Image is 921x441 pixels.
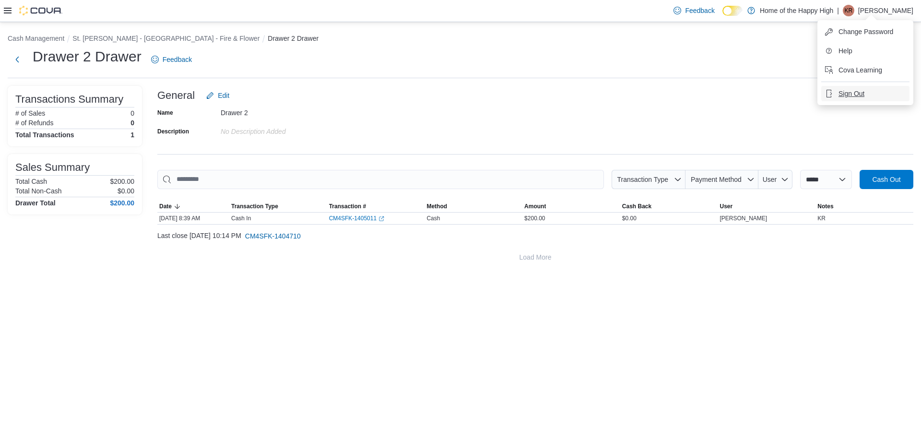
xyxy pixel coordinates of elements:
[130,131,134,139] h4: 1
[620,213,718,224] div: $0.00
[872,175,900,184] span: Cash Out
[118,187,134,195] p: $0.00
[821,62,909,78] button: Cova Learning
[130,109,134,117] p: 0
[110,178,134,185] p: $200.00
[691,176,742,183] span: Payment Method
[617,176,668,183] span: Transaction Type
[218,91,229,100] span: Edit
[524,203,546,210] span: Amount
[612,170,685,189] button: Transaction Type
[685,6,714,15] span: Feedback
[524,215,545,222] span: $200.00
[15,199,56,207] h4: Drawer Total
[838,27,893,36] span: Change Password
[15,119,53,127] h6: # of Refunds
[241,226,305,246] button: CM4SFK-1404710
[763,176,777,183] span: User
[718,201,816,212] button: User
[860,170,913,189] button: Cash Out
[838,65,882,75] span: Cova Learning
[821,24,909,39] button: Change Password
[15,109,45,117] h6: # of Sales
[163,55,192,64] span: Feedback
[329,215,384,222] a: CM4SFK-1405011External link
[15,94,123,105] h3: Transactions Summary
[845,5,853,16] span: KR
[426,203,447,210] span: Method
[157,248,913,267] button: Load More
[758,170,792,189] button: User
[221,124,349,135] div: No Description added
[327,201,425,212] button: Transaction #
[15,178,47,185] h6: Total Cash
[685,170,758,189] button: Payment Method
[720,215,767,222] span: [PERSON_NAME]
[33,47,142,66] h1: Drawer 2 Drawer
[520,252,552,262] span: Load More
[838,89,864,98] span: Sign Out
[231,203,278,210] span: Transaction Type
[157,128,189,135] label: Description
[8,50,27,69] button: Next
[157,109,173,117] label: Name
[19,6,62,15] img: Cova
[722,6,743,16] input: Dark Mode
[8,35,64,42] button: Cash Management
[378,216,384,222] svg: External link
[157,201,229,212] button: Date
[837,5,839,16] p: |
[817,203,833,210] span: Notes
[426,215,440,222] span: Cash
[15,131,74,139] h4: Total Transactions
[622,203,651,210] span: Cash Back
[815,201,913,212] button: Notes
[202,86,233,105] button: Edit
[231,215,251,222] p: Cash In
[425,201,522,212] button: Method
[620,201,718,212] button: Cash Back
[817,215,826,222] span: KR
[522,201,620,212] button: Amount
[110,199,134,207] h4: $200.00
[268,35,319,42] button: Drawer 2 Drawer
[130,119,134,127] p: 0
[8,34,913,45] nav: An example of EuiBreadcrumbs
[821,86,909,101] button: Sign Out
[221,105,349,117] div: Drawer 2
[15,187,62,195] h6: Total Non-Cash
[72,35,260,42] button: St. [PERSON_NAME] - [GEOGRAPHIC_DATA] - Fire & Flower
[157,213,229,224] div: [DATE] 8:39 AM
[838,46,852,56] span: Help
[147,50,196,69] a: Feedback
[157,226,913,246] div: Last close [DATE] 10:14 PM
[843,5,854,16] div: Kimberly Ravenwood
[159,203,172,210] span: Date
[157,170,604,189] input: This is a search bar. As you type, the results lower in the page will automatically filter.
[157,90,195,101] h3: General
[821,43,909,59] button: Help
[245,231,301,241] span: CM4SFK-1404710
[720,203,733,210] span: User
[670,1,718,20] a: Feedback
[15,162,90,173] h3: Sales Summary
[858,5,913,16] p: [PERSON_NAME]
[229,201,327,212] button: Transaction Type
[329,203,366,210] span: Transaction #
[760,5,833,16] p: Home of the Happy High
